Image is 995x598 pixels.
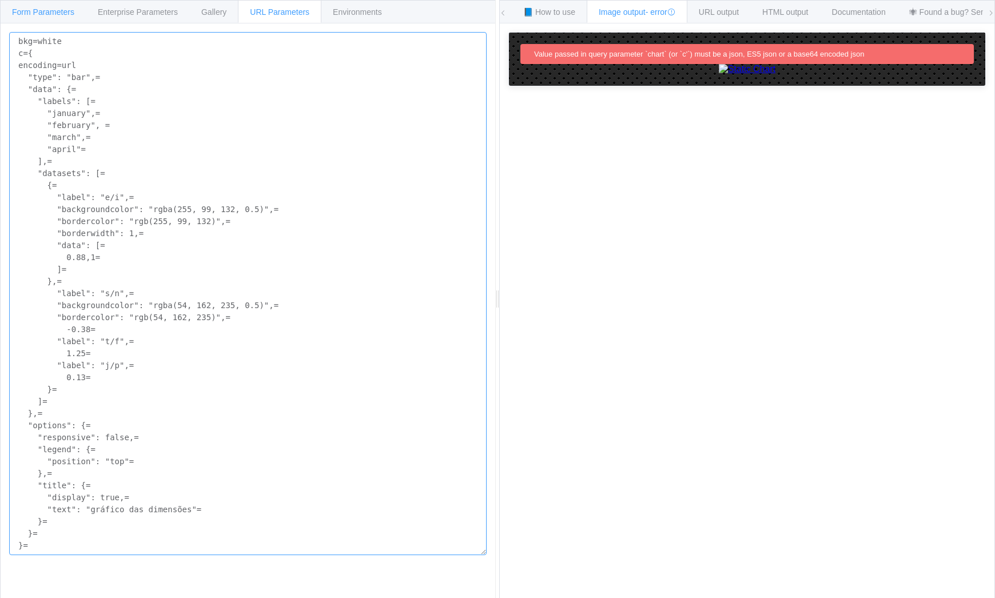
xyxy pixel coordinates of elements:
[646,7,675,17] span: - error
[832,7,886,17] span: Documentation
[520,64,974,74] a: Static Chart
[201,7,226,17] span: Gallery
[98,7,178,17] span: Enterprise Parameters
[333,7,382,17] span: Environments
[762,7,808,17] span: HTML output
[534,50,864,58] span: Value passed in query parameter `chart` (or `c'`) must be a json, ES5 json or a base64 encoded json
[250,7,309,17] span: URL Parameters
[12,7,74,17] span: Form Parameters
[699,7,739,17] span: URL output
[599,7,675,17] span: Image output
[719,64,776,74] img: Static Chart
[523,7,575,17] span: 📘 How to use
